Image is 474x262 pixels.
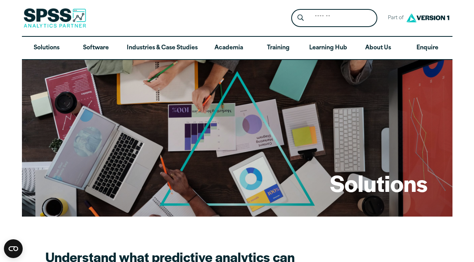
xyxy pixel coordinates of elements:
a: Learning Hub [303,37,353,60]
img: Version1 Logo [404,11,451,25]
img: SPSS Analytics Partner [23,8,86,28]
button: Open CMP widget [4,239,23,258]
a: Enquire [403,37,452,60]
a: Training [253,37,303,60]
svg: Search magnifying glass icon [297,14,304,21]
h1: Solutions [330,168,427,198]
a: Solutions [22,37,71,60]
span: Part of [384,13,404,24]
a: Academia [204,37,253,60]
button: Search magnifying glass icon [293,11,308,25]
a: About Us [353,37,403,60]
nav: Desktop version of site main menu [22,37,452,60]
a: Software [71,37,121,60]
a: Industries & Case Studies [121,37,204,60]
form: Site Header Search Form [291,9,377,27]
